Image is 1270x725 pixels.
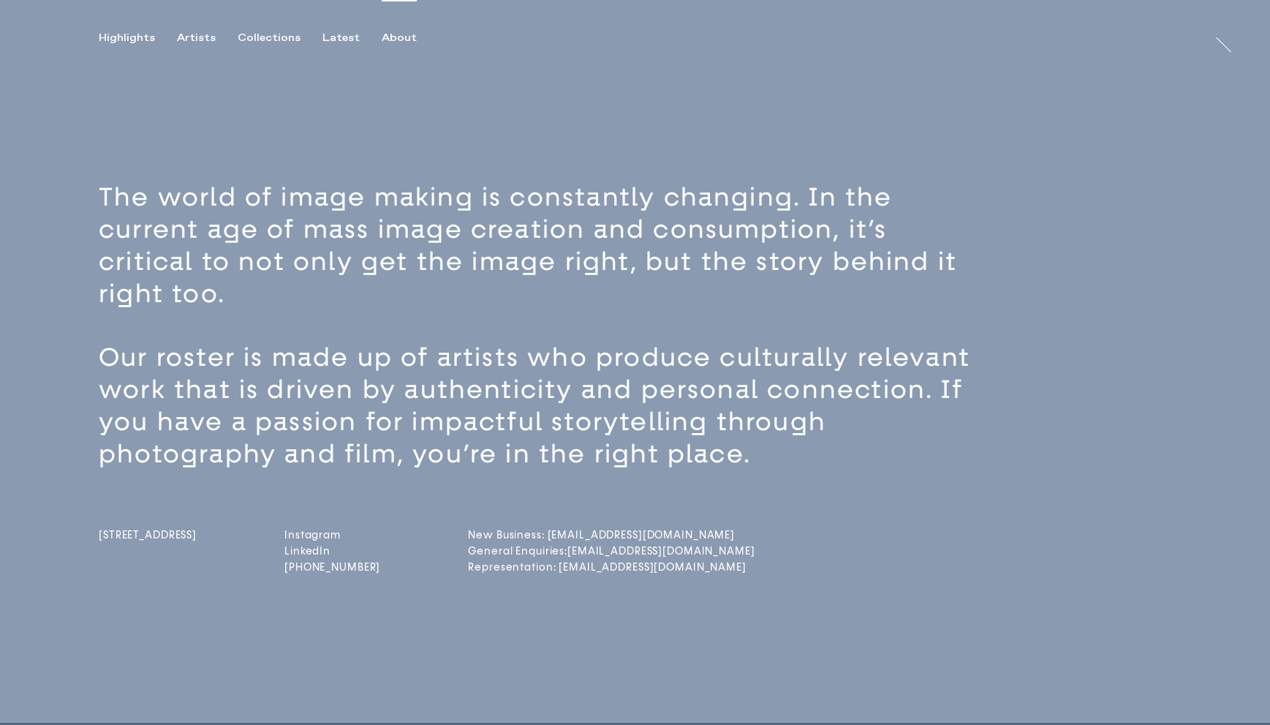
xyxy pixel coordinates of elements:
div: About [382,31,417,45]
button: About [382,31,439,45]
a: New Business: [EMAIL_ADDRESS][DOMAIN_NAME] [468,529,583,541]
div: Highlights [99,31,155,45]
div: Collections [238,31,301,45]
p: Our roster is made up of artists who produce culturally relevant work that is driven by authentic... [99,342,998,470]
div: Artists [177,31,216,45]
button: Highlights [99,31,177,45]
a: [PHONE_NUMBER] [284,561,380,574]
a: Instagram [284,529,380,541]
a: LinkedIn [284,545,380,557]
a: General Enquiries:[EMAIL_ADDRESS][DOMAIN_NAME] [468,545,583,557]
p: The world of image making is constantly changing. In the current age of mass image creation and c... [99,181,998,310]
button: Artists [177,31,238,45]
span: [STREET_ADDRESS] [99,529,197,541]
button: Latest [322,31,382,45]
a: [STREET_ADDRESS] [99,529,197,577]
a: Representation: [EMAIL_ADDRESS][DOMAIN_NAME] [468,561,583,574]
button: Collections [238,31,322,45]
div: Latest [322,31,360,45]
